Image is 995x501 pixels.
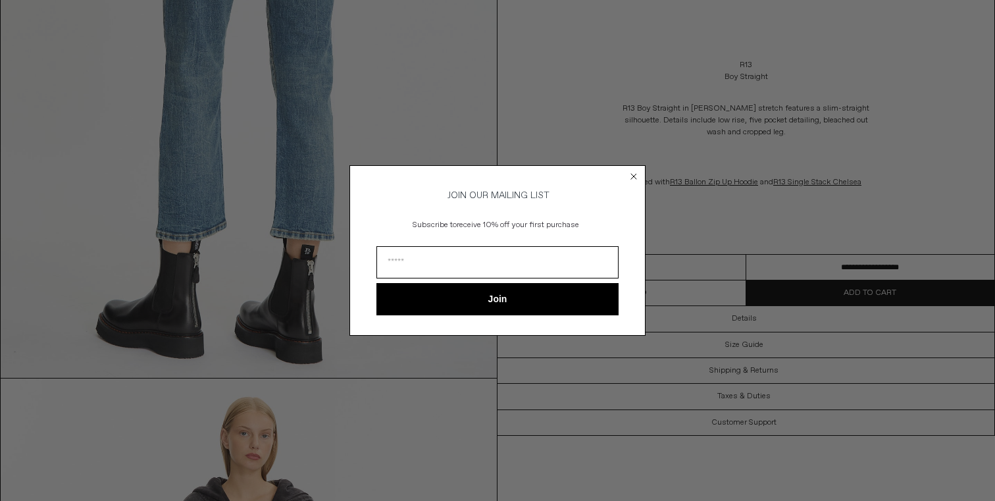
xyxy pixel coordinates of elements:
[376,283,619,315] button: Join
[627,170,640,183] button: Close dialog
[413,220,457,230] span: Subscribe to
[446,190,549,201] span: JOIN OUR MAILING LIST
[376,246,619,278] input: Email
[457,220,579,230] span: receive 10% off your first purchase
